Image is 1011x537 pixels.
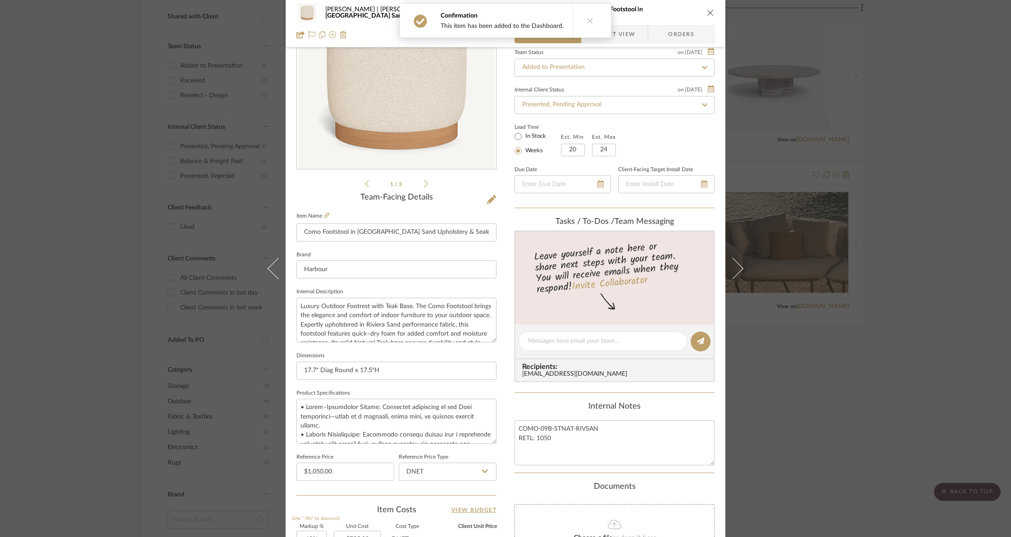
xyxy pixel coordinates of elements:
[296,290,343,294] label: Internal Description
[684,86,703,93] span: [DATE]
[515,217,715,227] div: team Messaging
[388,524,426,529] label: Cost Type
[678,50,684,55] span: on
[524,132,546,141] label: In Stock
[618,175,715,193] input: Enter Install Date
[522,371,710,378] div: [EMAIL_ADDRESS][DOMAIN_NAME]
[296,253,311,257] label: Brand
[433,524,497,529] label: Client Unit Price
[592,134,616,140] label: Est. Max
[451,505,497,515] a: View Budget
[515,131,561,156] mat-radio-group: Select item type
[296,193,496,203] div: Team-Facing Details
[556,218,615,226] span: Tasks / To-Dos /
[706,9,715,17] button: close
[390,182,395,187] span: 1
[296,223,496,241] input: Enter Item Name
[678,87,684,92] span: on
[515,168,537,172] label: Due Date
[399,182,403,187] span: 3
[524,147,543,155] label: Weeks
[395,182,399,187] span: /
[296,455,333,460] label: Reference Price
[296,505,496,515] div: Item Costs
[618,168,693,172] label: Client-Facing Target Install Date
[296,354,324,358] label: Dimensions
[399,455,448,460] label: Reference Price Type
[325,6,493,13] span: [PERSON_NAME] | [PERSON_NAME] & [PERSON_NAME]
[658,25,704,43] span: Orders
[522,363,710,371] span: Recipients:
[340,31,347,38] img: Remove from project
[515,59,715,77] input: Type to Search…
[684,49,703,55] span: [DATE]
[515,123,561,131] label: Lead Time
[441,11,564,20] div: Confirmation
[441,22,564,30] div: This item has been added to the Dashboard.
[594,25,635,43] span: Client View
[296,524,327,529] label: Markup %
[334,524,381,529] label: Unit Cost
[571,272,648,295] a: Invite Collaborator
[515,96,715,114] input: Type to Search…
[296,4,318,22] img: 88733552-a96f-4172-88ce-89fa3918ae9b_48x40.jpg
[296,260,496,278] input: Enter Brand
[561,134,584,140] label: Est. Min
[296,362,496,380] input: Enter the dimensions of this item
[515,482,715,492] div: Documents
[515,402,715,412] div: Internal Notes
[515,175,611,193] input: Enter Due Date
[515,88,564,92] div: Internal Client Status
[296,212,329,220] label: Item Name
[296,391,350,396] label: Product Specifications
[514,237,716,297] div: Leave yourself a note here or share next steps with your team. You will receive emails when they ...
[515,50,543,55] div: Team Status
[325,6,643,19] span: Como Footstool in [GEOGRAPHIC_DATA] Sand Upholstery & Sealed Teak Trim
